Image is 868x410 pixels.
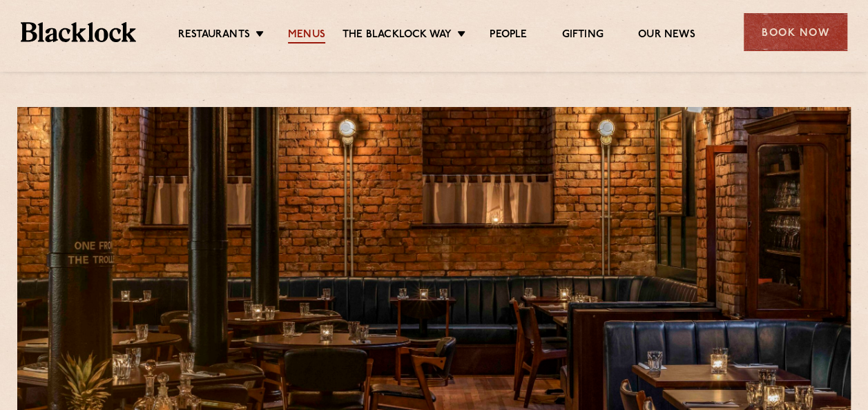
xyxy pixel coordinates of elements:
a: The Blacklock Way [343,28,452,43]
a: Menus [288,28,325,43]
a: Restaurants [178,28,250,43]
img: BL_Textured_Logo-footer-cropped.svg [21,22,136,41]
div: Book Now [744,13,847,51]
a: People [490,28,527,43]
a: Our News [638,28,695,43]
a: Gifting [561,28,603,43]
